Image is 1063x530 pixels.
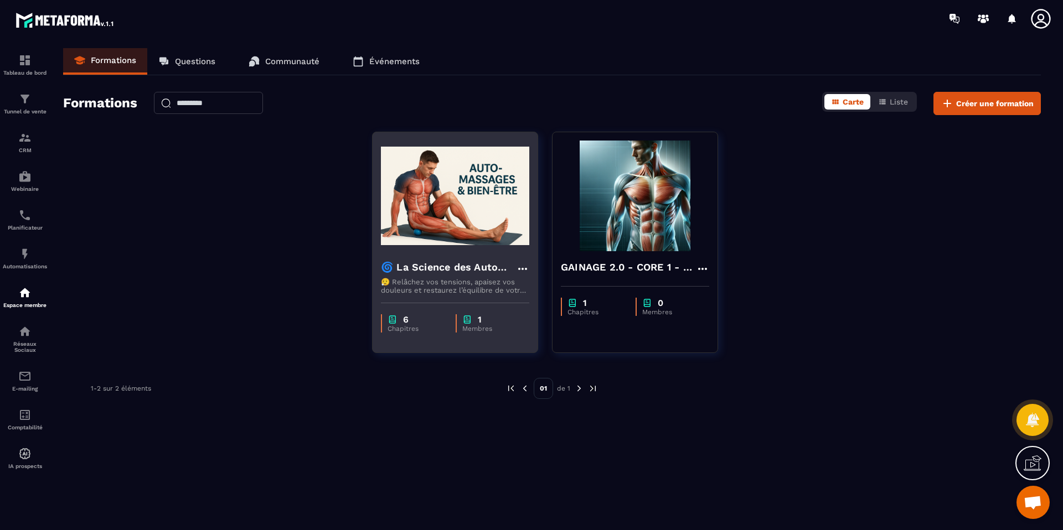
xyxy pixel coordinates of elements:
img: logo [16,10,115,30]
span: Liste [890,97,908,106]
img: formation [18,92,32,106]
button: Créer une formation [933,92,1041,115]
a: formation-backgroundGAINAGE 2.0 - CORE 1 - La PHYSIOLOGIE du CENTRE du CORPSchapter1Chapitreschap... [552,132,732,367]
img: automations [18,286,32,299]
a: Ouvrir le chat [1016,486,1050,519]
a: automationsautomationsWebinaire [3,162,47,200]
p: Tunnel de vente [3,108,47,115]
p: Comptabilité [3,424,47,430]
p: Chapitres [567,308,625,316]
a: formationformationCRM [3,123,47,162]
p: 1 [583,298,587,308]
a: Événements [342,48,431,75]
p: 😮‍💨 Relâchez vos tensions, apaisez vos douleurs et restaurez l’équilibre de votre corps ⏱️ En moi... [381,278,529,294]
a: automationsautomationsEspace membre [3,278,47,316]
p: 0 [658,298,663,308]
p: Événements [369,56,420,66]
p: 01 [534,378,553,399]
a: Communauté [238,48,331,75]
img: formation-background [561,141,709,251]
img: next [574,383,584,393]
p: de 1 [557,384,570,393]
img: chapter [388,314,398,325]
a: Questions [147,48,226,75]
p: IA prospects [3,463,47,469]
img: social-network [18,325,32,338]
img: formation-background [381,141,529,251]
p: Membres [642,308,698,316]
p: Espace membre [3,302,47,308]
img: accountant [18,408,32,422]
img: formation [18,131,32,144]
p: Planificateur [3,225,47,231]
a: formationformationTunnel de vente [3,84,47,123]
span: Créer une formation [956,98,1034,109]
p: Réseaux Sociaux [3,341,47,353]
img: chapter [462,314,472,325]
a: emailemailE-mailing [3,361,47,400]
p: Webinaire [3,186,47,192]
p: 1-2 sur 2 éléments [91,384,151,392]
span: Carte [843,97,864,106]
p: Chapitres [388,325,445,332]
a: social-networksocial-networkRéseaux Sociaux [3,316,47,361]
p: 6 [403,314,409,325]
img: chapter [567,298,577,308]
a: accountantaccountantComptabilité [3,400,47,439]
p: Communauté [265,56,319,66]
p: E-mailing [3,386,47,392]
img: automations [18,447,32,460]
p: Tableau de bord [3,70,47,76]
p: Formations [91,55,136,65]
h4: 🌀 La Science des Automassages – Libère ton corps, apaise tes douleurs, retrouve ton équilibre [381,259,516,275]
p: Automatisations [3,263,47,269]
p: Questions [175,56,215,66]
a: Formations [63,48,147,75]
button: Liste [871,94,915,110]
img: prev [506,383,516,393]
img: email [18,370,32,383]
a: automationsautomationsAutomatisations [3,239,47,278]
a: formation-background🌀 La Science des Automassages – Libère ton corps, apaise tes douleurs, retrou... [372,132,552,367]
p: Membres [462,325,518,332]
p: 1 [478,314,482,325]
img: automations [18,247,32,261]
h4: GAINAGE 2.0 - CORE 1 - La PHYSIOLOGIE du CENTRE du CORPS [561,259,696,275]
h2: Formations [63,92,137,115]
a: schedulerschedulerPlanificateur [3,200,47,239]
img: prev [520,383,530,393]
p: CRM [3,147,47,153]
a: formationformationTableau de bord [3,45,47,84]
button: Carte [824,94,870,110]
img: formation [18,54,32,67]
img: chapter [642,298,652,308]
img: next [588,383,598,393]
img: automations [18,170,32,183]
img: scheduler [18,209,32,222]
